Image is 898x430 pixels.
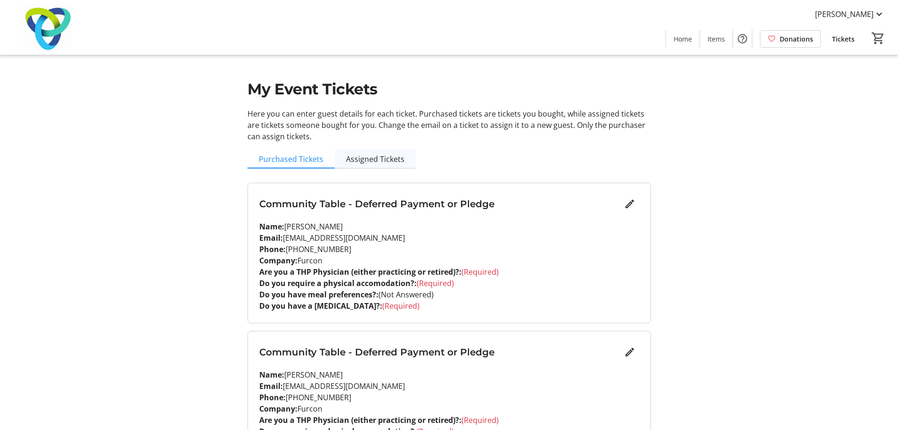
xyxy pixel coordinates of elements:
button: Cart [870,30,887,47]
strong: Do you require a physical accomodation?: [259,278,417,288]
a: Tickets [824,30,862,48]
span: [PERSON_NAME] [815,8,873,20]
p: [PERSON_NAME] [259,221,639,232]
span: (Required) [382,301,420,311]
span: Items [708,34,725,44]
strong: Do you have meal preferences?: [259,289,379,300]
p: Here you can enter guest details for each ticket. Purchased tickets are tickets you bought, while... [247,108,651,142]
strong: Do you have a [MEDICAL_DATA]?: [259,301,382,311]
strong: Name: [259,370,284,380]
span: (Required) [461,267,499,277]
h3: Community Table - Deferred Payment or Pledge [259,197,620,211]
p: [EMAIL_ADDRESS][DOMAIN_NAME] [259,232,639,244]
h3: Community Table - Deferred Payment or Pledge [259,345,620,359]
h1: My Event Tickets [247,78,651,101]
span: Donations [780,34,813,44]
p: [PHONE_NUMBER] [259,244,639,255]
strong: Email: [259,381,283,391]
p: [PHONE_NUMBER] [259,392,639,403]
a: Items [700,30,733,48]
button: Edit [620,343,639,362]
strong: Are you a THP Physician (either practicing or retired)?: [259,415,461,425]
strong: Are you a THP Physician (either practicing or retired)?: [259,267,461,277]
span: Tickets [832,34,855,44]
p: Furcon [259,403,639,414]
span: Assigned Tickets [346,155,404,163]
strong: Email: [259,233,283,243]
p: Furcon [259,255,639,266]
span: (Required) [461,415,499,425]
strong: Company: [259,404,297,414]
p: [EMAIL_ADDRESS][DOMAIN_NAME] [259,380,639,392]
span: (Not Answered) [379,289,434,300]
span: (Required) [417,278,454,288]
strong: Company: [259,255,297,266]
strong: Phone: [259,392,286,403]
button: Edit [620,194,639,213]
a: Home [666,30,700,48]
a: Donations [760,30,821,48]
img: Trillium Health Partners Foundation's Logo [6,4,90,51]
button: Help [733,29,752,48]
span: Purchased Tickets [259,155,323,163]
strong: Name: [259,221,284,232]
p: [PERSON_NAME] [259,369,639,380]
span: Home [674,34,692,44]
strong: Phone: [259,244,286,254]
button: [PERSON_NAME] [807,7,892,22]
